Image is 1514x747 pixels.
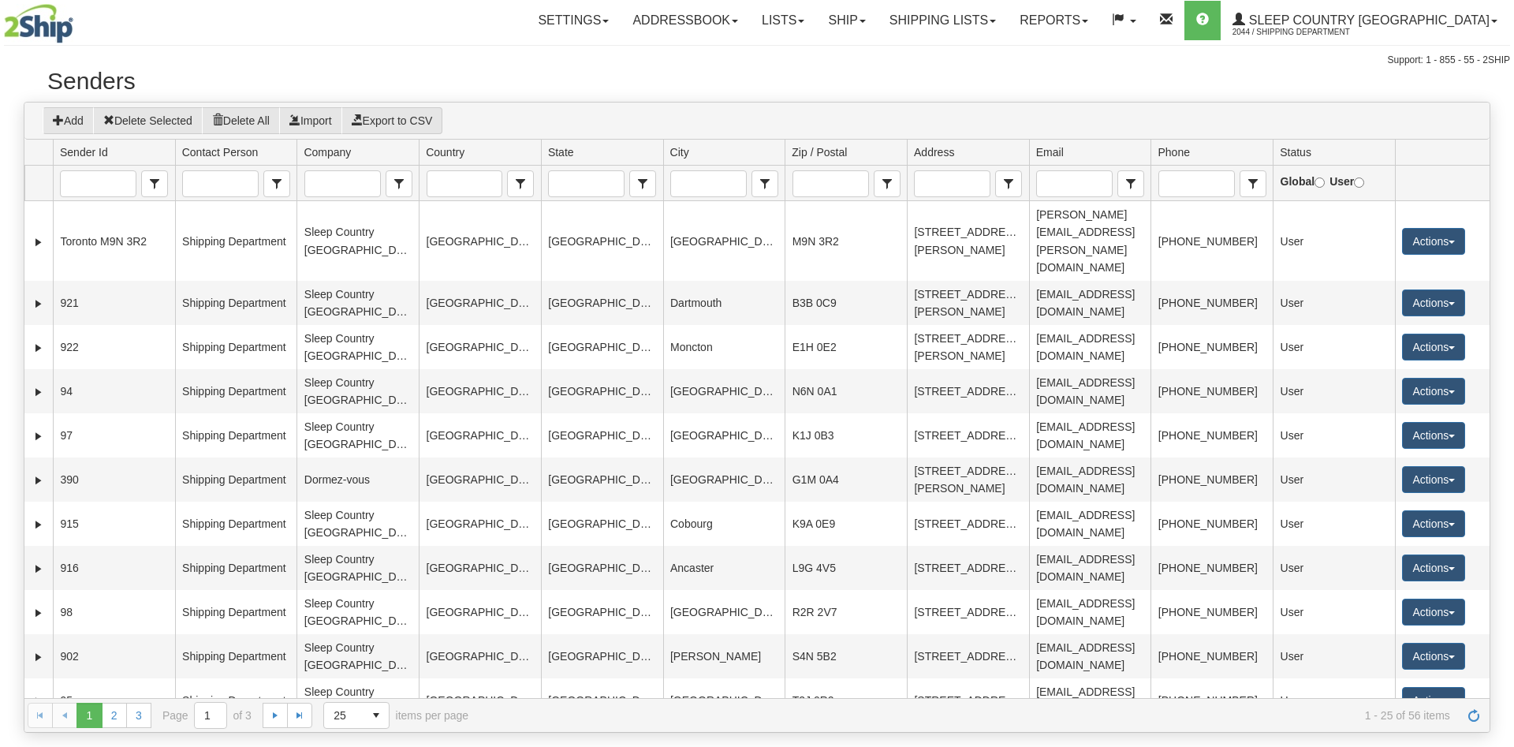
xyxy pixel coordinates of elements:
span: select [364,703,389,728]
span: Email [1117,170,1144,197]
td: 95 [53,678,175,723]
span: 25 [334,708,354,723]
a: Expand [31,234,47,250]
td: 97 [53,413,175,458]
span: Page of 3 [162,702,252,729]
td: [GEOGRAPHIC_DATA] [541,369,663,413]
a: Reports [1008,1,1100,40]
td: [GEOGRAPHIC_DATA] [663,369,785,413]
td: [GEOGRAPHIC_DATA] [541,502,663,546]
td: [GEOGRAPHIC_DATA] [419,413,541,458]
span: select [386,171,412,196]
td: [GEOGRAPHIC_DATA] [541,413,663,458]
td: [GEOGRAPHIC_DATA] [663,413,785,458]
td: [GEOGRAPHIC_DATA] [663,678,785,723]
td: Ancaster [663,546,785,590]
td: [EMAIL_ADDRESS][DOMAIN_NAME] [1029,413,1151,458]
td: B3B 0C9 [785,281,907,325]
span: Sender Id [141,170,168,197]
span: Phone [1240,170,1266,197]
a: 2 [102,703,127,728]
td: Sleep Country [GEOGRAPHIC_DATA] [296,678,419,723]
td: User [1273,546,1395,590]
span: select [874,171,900,196]
a: Expand [31,561,47,577]
td: Sleep Country [GEOGRAPHIC_DATA] [296,325,419,369]
span: Phone [1158,144,1189,160]
td: [GEOGRAPHIC_DATA] [541,546,663,590]
a: Refresh [1461,703,1486,728]
td: Shipping Department [175,325,297,369]
button: Delete Selected [93,107,203,134]
span: 1 - 25 of 56 items [490,709,1450,722]
td: [STREET_ADDRESS][PERSON_NAME] [907,281,1029,325]
span: Address [914,144,954,160]
a: Expand [31,384,47,400]
td: S4N 5B2 [785,634,907,678]
span: Page sizes drop down [323,702,390,729]
input: Email [1037,171,1112,196]
td: [PHONE_NUMBER] [1150,281,1273,325]
td: filter cell [907,166,1029,201]
td: N6N 0A1 [785,369,907,413]
td: [GEOGRAPHIC_DATA] [419,325,541,369]
span: State [629,170,656,197]
td: [GEOGRAPHIC_DATA] [541,458,663,502]
td: [GEOGRAPHIC_DATA] [663,201,785,281]
span: Contact Person [182,144,259,160]
td: [STREET_ADDRESS] [907,546,1029,590]
td: filter cell [53,166,175,201]
button: Actions [1402,334,1465,360]
button: Actions [1402,643,1465,670]
button: Actions [1402,289,1465,316]
td: Shipping Department [175,590,297,634]
td: 94 [53,369,175,413]
td: [PERSON_NAME] [663,634,785,678]
td: R2R 2V7 [785,590,907,634]
span: select [264,171,289,196]
td: [GEOGRAPHIC_DATA] [663,458,785,502]
td: [EMAIL_ADDRESS][DOMAIN_NAME] [1029,634,1151,678]
a: Expand [31,428,47,444]
td: [PHONE_NUMBER] [1150,546,1273,590]
span: select [142,171,167,196]
td: [STREET_ADDRESS][PERSON_NAME] [907,325,1029,369]
td: Shipping Department [175,369,297,413]
td: Sleep Country [GEOGRAPHIC_DATA] [296,413,419,458]
input: Company [305,171,380,196]
td: [EMAIL_ADDRESS][DOMAIN_NAME] [1029,546,1151,590]
a: Ship [816,1,877,40]
td: filter cell [1273,166,1395,201]
input: Address [915,171,990,196]
a: Expand [31,649,47,665]
td: T3J 0R2 [785,678,907,723]
span: Zip / Postal [792,144,847,160]
input: State [549,171,624,196]
td: filter cell [663,166,785,201]
td: User [1273,281,1395,325]
a: Go to the last page [287,703,312,728]
td: Moncton [663,325,785,369]
td: User [1273,590,1395,634]
td: filter cell [175,166,297,201]
button: Actions [1402,555,1465,581]
a: Shipping lists [878,1,1008,40]
td: User [1273,458,1395,502]
td: Sleep Country [GEOGRAPHIC_DATA] [296,634,419,678]
td: Sleep Country [GEOGRAPHIC_DATA] [296,201,419,281]
span: Sleep Country [GEOGRAPHIC_DATA] [1245,13,1490,27]
td: User [1273,413,1395,458]
td: Shipping Department [175,678,297,723]
a: Expand [31,472,47,488]
span: Contact Person [263,170,290,197]
td: [PHONE_NUMBER] [1150,502,1273,546]
input: User [1354,177,1364,188]
td: [EMAIL_ADDRESS][DOMAIN_NAME] [1029,281,1151,325]
button: Actions [1402,510,1465,537]
td: [GEOGRAPHIC_DATA] [541,281,663,325]
td: Shipping Department [175,281,297,325]
td: User [1273,634,1395,678]
td: 98 [53,590,175,634]
td: [STREET_ADDRESS][PERSON_NAME] [907,201,1029,281]
td: Sleep Country [GEOGRAPHIC_DATA] [296,369,419,413]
